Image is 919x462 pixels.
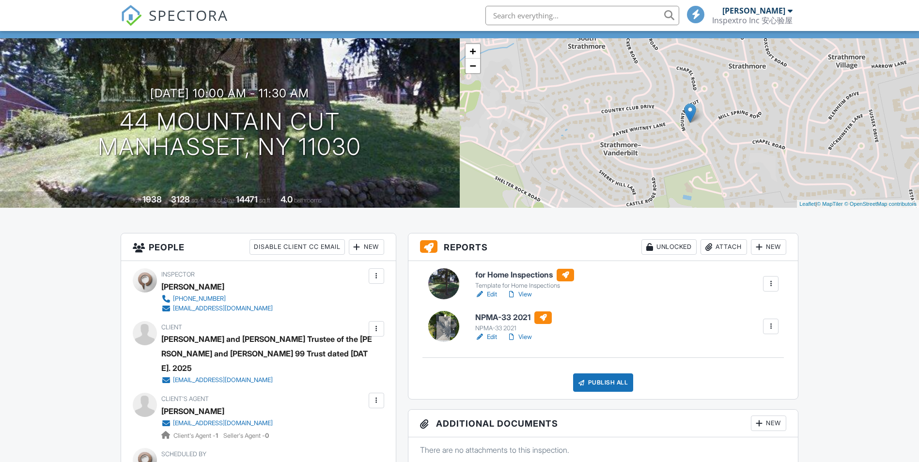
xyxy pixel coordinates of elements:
a: [EMAIL_ADDRESS][DOMAIN_NAME] [161,418,273,428]
div: [PERSON_NAME] and [PERSON_NAME] Trustee of the [PERSON_NAME] and [PERSON_NAME] 99 Trust dated [DA... [161,332,374,375]
span: Scheduled By [161,450,206,458]
span: Client's Agent - [173,432,219,439]
div: 14471 [236,194,258,204]
div: New [349,239,384,255]
span: Built [130,197,141,204]
h6: NPMA-33 2021 [475,311,552,324]
div: New [751,416,786,431]
h3: Additional Documents [408,410,798,437]
span: sq.ft. [259,197,271,204]
div: [PERSON_NAME] [722,6,785,15]
span: Client [161,323,182,331]
div: 4.0 [280,194,293,204]
h3: [DATE] 10:00 am - 11:30 am [150,87,309,100]
a: Zoom out [466,59,480,73]
div: Unlocked [641,239,697,255]
h3: People [121,233,396,261]
div: Disable Client CC Email [249,239,345,255]
div: [PERSON_NAME] [161,279,224,294]
a: [PHONE_NUMBER] [161,294,273,304]
img: The Best Home Inspection Software - Spectora [121,5,142,26]
div: 3128 [171,194,190,204]
a: Edit [475,290,497,299]
a: © MapTiler [817,201,843,207]
div: Publish All [573,373,634,392]
input: Search everything... [485,6,679,25]
span: bathrooms [294,197,322,204]
div: [PHONE_NUMBER] [173,295,226,303]
div: [EMAIL_ADDRESS][DOMAIN_NAME] [173,305,273,312]
p: There are no attachments to this inspection. [420,445,787,455]
strong: 1 [216,432,218,439]
a: View [507,332,532,342]
span: Client's Agent [161,395,209,402]
a: [PERSON_NAME] [161,404,224,418]
div: [EMAIL_ADDRESS][DOMAIN_NAME] [173,419,273,427]
span: SPECTORA [149,5,228,25]
div: NPMA-33 2021 [475,324,552,332]
a: [EMAIL_ADDRESS][DOMAIN_NAME] [161,375,366,385]
span: Seller's Agent - [223,432,269,439]
div: 1938 [142,194,162,204]
div: Attach [701,239,747,255]
span: sq. ft. [191,197,205,204]
a: for Home Inspections Template for Home Inspections [475,269,574,290]
h6: for Home Inspections [475,269,574,281]
a: NPMA-33 2021 NPMA-33 2021 [475,311,552,333]
a: Edit [475,332,497,342]
a: Zoom in [466,44,480,59]
h3: Reports [408,233,798,261]
a: SPECTORA [121,13,228,33]
div: New [751,239,786,255]
div: Template for Home Inspections [475,282,574,290]
a: © OpenStreetMap contributors [844,201,917,207]
div: | [797,200,919,208]
div: [EMAIL_ADDRESS][DOMAIN_NAME] [173,376,273,384]
span: Inspector [161,271,195,278]
a: Leaflet [799,201,815,207]
a: [EMAIL_ADDRESS][DOMAIN_NAME] [161,304,273,313]
strong: 0 [265,432,269,439]
div: Inspextro Inc 安心验屋 [712,15,793,25]
span: Lot Size [214,197,234,204]
a: View [507,290,532,299]
h1: 44 Mountain Cut Manhasset, NY 11030 [98,109,361,160]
